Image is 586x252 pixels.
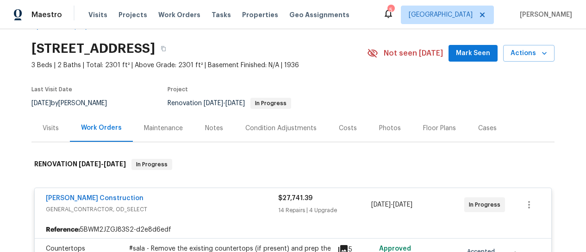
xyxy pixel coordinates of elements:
span: Projects [118,10,147,19]
span: Visits [88,10,107,19]
span: Tasks [212,12,231,18]
span: Mark Seen [456,48,490,59]
span: Work Orders [158,10,200,19]
div: 5 [387,6,394,15]
div: Notes [205,124,223,133]
button: Mark Seen [449,45,498,62]
span: In Progress [132,160,171,169]
span: 3 Beds | 2 Baths | Total: 2301 ft² | Above Grade: 2301 ft² | Basement Finished: N/A | 1936 [31,61,367,70]
span: In Progress [251,101,290,106]
span: [DATE] [204,100,223,107]
span: - [371,200,412,209]
span: Actions [511,48,547,59]
span: [DATE] [31,100,51,107]
h2: [STREET_ADDRESS] [31,44,155,53]
div: Work Orders [81,123,122,132]
span: Properties [242,10,278,19]
span: [DATE] [104,161,126,167]
span: - [79,161,126,167]
h6: RENOVATION [34,159,126,170]
a: [PERSON_NAME] Construction [46,195,143,202]
span: [DATE] [79,161,101,167]
span: Last Visit Date [31,87,72,92]
b: Reference: [46,225,80,234]
span: [DATE] [225,100,245,107]
div: Maintenance [144,124,183,133]
span: [DATE] [393,202,412,208]
span: [GEOGRAPHIC_DATA] [409,10,473,19]
div: Cases [478,124,497,133]
span: $27,741.39 [278,195,312,202]
div: Costs [339,124,357,133]
div: Floor Plans [423,124,456,133]
span: - [204,100,245,107]
button: Copy Address [155,40,172,57]
span: Maestro [31,10,62,19]
div: by [PERSON_NAME] [31,98,118,109]
span: Not seen [DATE] [384,49,443,58]
div: Visits [43,124,59,133]
div: 5BWM2JZGJ83S2-d2e8d6edf [35,221,551,238]
span: [DATE] [371,202,391,208]
span: Renovation [168,100,291,107]
span: Geo Assignments [289,10,349,19]
button: Actions [503,45,555,62]
div: 14 Repairs | 4 Upgrade [278,206,371,215]
span: [PERSON_NAME] [516,10,572,19]
span: Countertops [46,246,85,252]
span: In Progress [469,200,504,209]
div: RENOVATION [DATE]-[DATE]In Progress [31,150,555,179]
span: GENERAL_CONTRACTOR, OD_SELECT [46,205,278,214]
div: Condition Adjustments [245,124,317,133]
div: Photos [379,124,401,133]
span: Project [168,87,188,92]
